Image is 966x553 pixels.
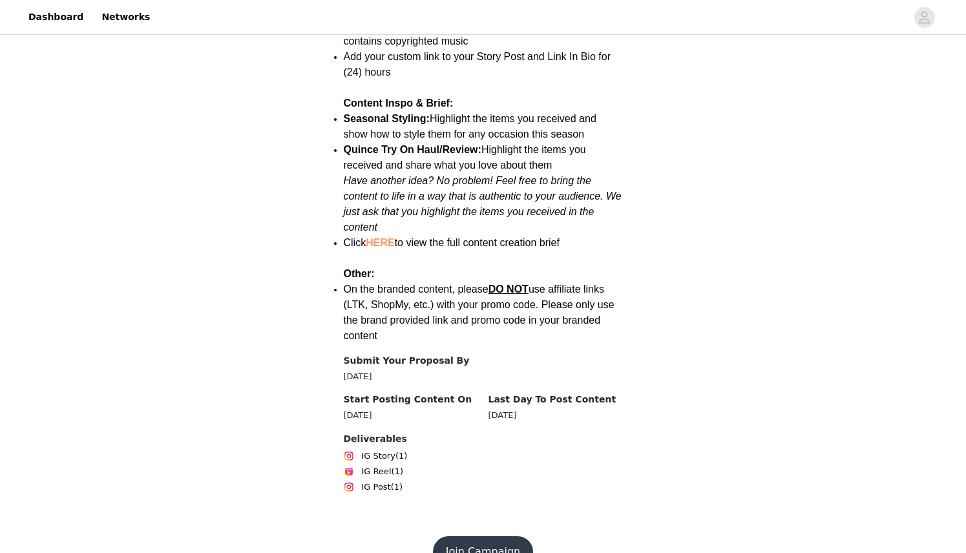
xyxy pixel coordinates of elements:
span: (1) [392,465,403,478]
span: On the branded content, please use affiliate links (LTK, ShopMy, etc.) with your promo code. Plea... [344,284,614,341]
div: avatar [918,7,930,28]
h4: Submit Your Proposal By [344,354,478,368]
img: Instagram Icon [344,451,354,461]
div: [DATE] [488,409,623,422]
h4: Start Posting Content On [344,393,478,406]
strong: Seasonal Styling: [344,113,430,124]
em: Have another idea? No problem! Feel free to bring the content to life in a way that is authentic ... [344,175,622,233]
a: Dashboard [21,3,91,32]
span: IG Story [362,450,395,463]
strong: Other: [344,268,375,279]
span: Highlight the items you received and share what you love about them [344,144,586,171]
span: (1) [395,450,407,463]
h4: Last Day To Post Content [488,393,623,406]
span: Add your custom link to your Story Post and Link In Bio for (24) hours [344,51,611,78]
strong: Quince Try On Haul/Review: [344,144,481,155]
strong: Content Inspo & Brief: [344,98,454,109]
span: Highlight the items you received and show how to style them for any occasion this season [344,113,596,140]
div: [DATE] [344,370,478,383]
span: IG Post [362,481,391,494]
span: DO NOT [488,284,529,295]
img: Instagram Reels Icon [344,466,354,477]
a: Networks [94,3,158,32]
span: We will request removal on any content that contains copyrighted music [344,20,593,47]
span: Click to view the full content creation brief [344,237,560,248]
span: (1) [391,481,403,494]
img: Instagram Icon [344,482,354,492]
span: IG Reel [362,465,392,478]
div: [DATE] [344,409,478,422]
a: HERE [366,237,394,248]
h4: Deliverables [344,432,623,446]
